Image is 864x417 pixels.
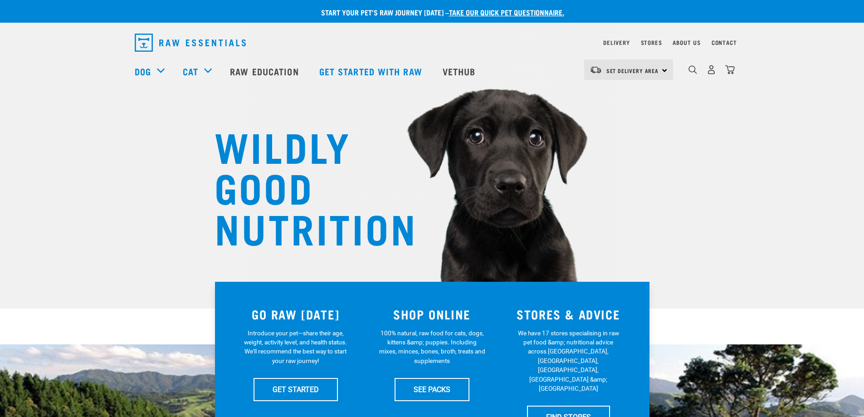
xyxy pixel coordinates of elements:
[515,329,622,393] p: We have 17 stores specialising in raw pet food &amp; nutritional advice across [GEOGRAPHIC_DATA],...
[673,41,700,44] a: About Us
[603,41,630,44] a: Delivery
[183,64,198,78] a: Cat
[242,329,349,366] p: Introduce your pet—share their age, weight, activity level, and health status. We'll recommend th...
[688,65,697,74] img: home-icon-1@2x.png
[221,53,310,89] a: Raw Education
[641,41,662,44] a: Stores
[449,10,564,14] a: take our quick pet questionnaire.
[127,30,737,55] nav: dropdown navigation
[135,34,246,52] img: Raw Essentials Logo
[590,66,602,74] img: van-moving.png
[369,307,495,321] h3: SHOP ONLINE
[254,378,338,401] a: GET STARTED
[310,53,434,89] a: Get started with Raw
[606,69,659,72] span: Set Delivery Area
[395,378,469,401] a: SEE PACKS
[707,65,716,74] img: user.png
[215,125,396,247] h1: WILDLY GOOD NUTRITION
[379,329,485,366] p: 100% natural, raw food for cats, dogs, kittens &amp; puppies. Including mixes, minces, bones, bro...
[712,41,737,44] a: Contact
[233,307,359,321] h3: GO RAW [DATE]
[725,65,735,74] img: home-icon@2x.png
[135,64,151,78] a: Dog
[434,53,487,89] a: Vethub
[506,307,631,321] h3: STORES & ADVICE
